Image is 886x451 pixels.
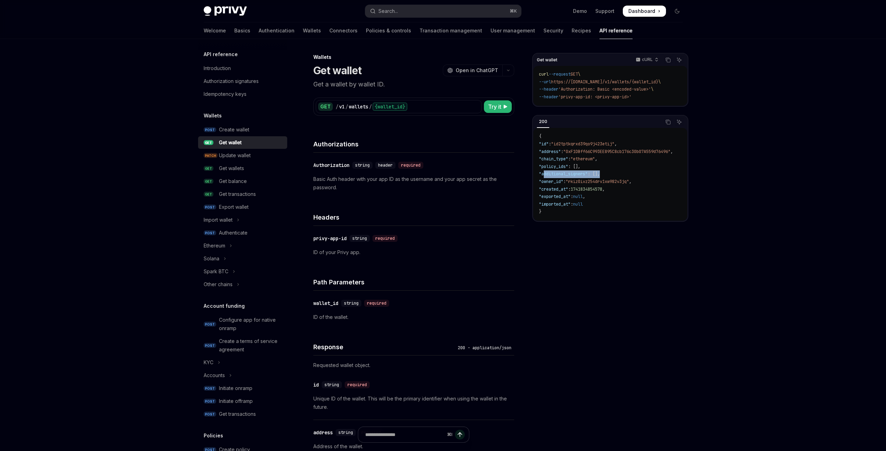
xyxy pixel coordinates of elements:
button: Send message [455,430,465,439]
div: Authorization [313,162,350,169]
a: Dashboard [623,6,666,17]
span: 1741834854578 [571,186,602,192]
div: Create wallet [219,125,249,134]
div: Export wallet [219,203,249,211]
span: : [549,141,551,147]
span: "rkiz0ivz254drv1xw982v3jq" [566,179,629,184]
span: "id2tptkqrxd39qo9j423etij" [551,141,614,147]
div: Ethereum [204,242,225,250]
a: API reference [599,22,633,39]
div: wallets [349,103,368,110]
div: 200 [537,117,549,126]
span: string [352,236,367,241]
a: Security [543,22,563,39]
button: Toggle KYC section [198,356,287,369]
h4: Path Parameters [313,277,514,287]
p: ID of the wallet. [313,313,514,321]
div: / [369,103,372,110]
div: Initiate offramp [219,397,253,405]
h4: Authorizations [313,139,514,149]
div: Authorization signatures [204,77,259,85]
p: Basic Auth header with your app ID as the username and your app secret as the password. [313,175,514,192]
span: POST [204,127,216,132]
div: GET [318,102,333,111]
div: id [313,381,319,388]
p: Unique ID of the wallet. This will be the primary identifier when using the wallet in the future. [313,395,514,411]
button: Copy the contents from the code block [664,55,673,64]
span: GET [204,192,213,197]
a: POSTConfigure app for native onramp [198,314,287,335]
a: POSTCreate a terms of service agreement [198,335,287,356]
span: : [], [568,164,580,169]
div: required [345,381,370,388]
div: wallet_id [313,300,338,307]
a: POSTCreate wallet [198,123,287,136]
span: "additional_signers" [539,171,588,177]
span: string [344,300,359,306]
div: Create a terms of service agreement [219,337,283,354]
span: header [378,162,393,168]
span: "id" [539,141,549,147]
div: v1 [339,103,345,110]
span: "chain_type" [539,156,568,162]
div: {wallet_id} [373,102,407,111]
button: Ask AI [675,55,684,64]
div: Other chains [204,280,233,289]
button: Open search [365,5,521,17]
a: POSTExport wallet [198,201,287,213]
span: --header [539,94,558,100]
span: ⌘ K [510,8,517,14]
span: : [563,179,566,184]
span: "address" [539,149,561,154]
span: \ [578,71,580,77]
span: --url [539,79,551,85]
div: Get balance [219,177,247,185]
div: Spark BTC [204,267,228,276]
div: Authenticate [219,229,248,237]
span: Dashboard [628,8,655,15]
span: : [571,201,573,207]
span: GET [571,71,578,77]
h1: Get wallet [313,64,362,77]
span: 'privy-app-id: <privy-app-id>' [558,94,632,100]
span: https://[DOMAIN_NAME]/v1/wallets/{wallet_id} [551,79,658,85]
span: GET [204,140,213,145]
span: "owner_id" [539,179,563,184]
span: curl [539,71,549,77]
span: , [671,149,673,154]
div: Initiate onramp [219,384,252,392]
span: POST [204,205,216,210]
span: string [324,382,339,388]
span: POST [204,343,216,348]
span: : [561,149,563,154]
a: GETGet balance [198,175,287,188]
span: \ [651,86,653,92]
button: Ask AI [675,117,684,127]
span: Try it [488,102,501,111]
span: Get wallet [537,57,557,63]
div: required [364,300,389,307]
span: , [595,156,597,162]
div: Solana [204,254,219,263]
a: POSTAuthenticate [198,227,287,239]
div: Update wallet [219,151,251,160]
span: GET [204,166,213,171]
button: cURL [632,54,661,66]
span: : [571,194,573,199]
span: null [573,201,583,207]
h4: Response [313,342,455,352]
span: "policy_ids" [539,164,568,169]
a: Authentication [259,22,295,39]
span: GET [204,179,213,184]
button: Toggle Accounts section [198,369,287,382]
div: Wallets [313,54,514,61]
div: Search... [378,7,398,15]
span: : [568,186,571,192]
div: Get transactions [219,410,256,418]
button: Open in ChatGPT [443,64,502,76]
button: Try it [484,100,512,113]
a: Basics [234,22,250,39]
span: , [614,141,617,147]
span: Open in ChatGPT [456,67,498,74]
a: Welcome [204,22,226,39]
